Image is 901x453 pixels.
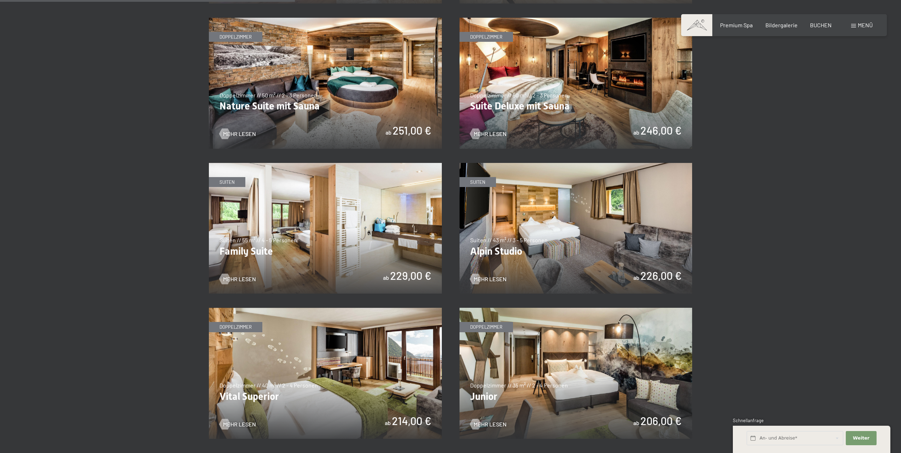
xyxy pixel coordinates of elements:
[223,130,256,138] span: Mehr Lesen
[733,418,764,423] span: Schnellanfrage
[209,18,442,149] img: Nature Suite mit Sauna
[846,431,876,446] button: Weiter
[209,163,442,294] img: Family Suite
[460,308,692,312] a: Junior
[858,22,873,28] span: Menü
[460,163,692,294] img: Alpin Studio
[474,420,507,428] span: Mehr Lesen
[470,275,507,283] a: Mehr Lesen
[720,22,753,28] a: Premium Spa
[460,163,692,168] a: Alpin Studio
[223,420,256,428] span: Mehr Lesen
[223,275,256,283] span: Mehr Lesen
[470,420,507,428] a: Mehr Lesen
[209,308,442,439] img: Vital Superior
[460,18,692,22] a: Suite Deluxe mit Sauna
[219,420,256,428] a: Mehr Lesen
[474,275,507,283] span: Mehr Lesen
[765,22,798,28] a: Bildergalerie
[470,130,507,138] a: Mehr Lesen
[853,435,869,441] span: Weiter
[209,308,442,312] a: Vital Superior
[460,18,692,149] img: Suite Deluxe mit Sauna
[209,163,442,168] a: Family Suite
[474,130,507,138] span: Mehr Lesen
[209,18,442,22] a: Nature Suite mit Sauna
[460,308,692,439] img: Junior
[219,130,256,138] a: Mehr Lesen
[810,22,832,28] a: BUCHEN
[219,275,256,283] a: Mehr Lesen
